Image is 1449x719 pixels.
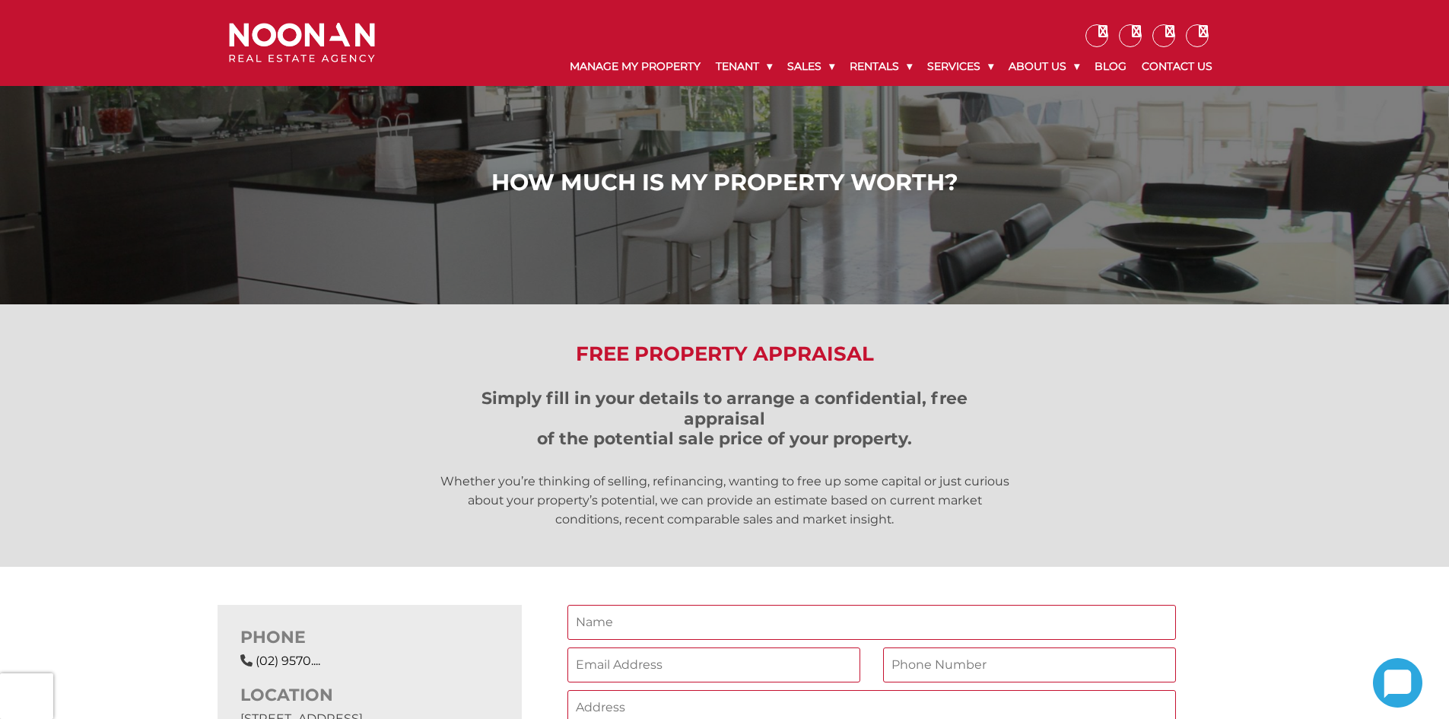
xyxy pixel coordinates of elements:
[233,169,1216,196] h1: How Much is My Property Worth?
[256,654,320,668] a: Click to reveal phone number
[708,47,780,86] a: Tenant
[567,605,1176,640] input: Name
[1134,47,1220,86] a: Contact Us
[780,47,842,86] a: Sales
[240,686,499,705] h3: LOCATION
[1001,47,1087,86] a: About Us
[440,472,1010,529] p: Whether you’re thinking of selling, refinancing, wanting to free up some capital or just curious ...
[920,47,1001,86] a: Services
[218,342,1231,366] h2: Free Property Appraisal
[842,47,920,86] a: Rentals
[1087,47,1134,86] a: Blog
[256,654,320,668] span: (02) 9570....
[229,23,375,63] img: Noonan Real Estate Agency
[240,628,499,647] h3: PHONE
[883,647,1176,682] input: Phone Number
[440,389,1010,449] h3: Simply fill in your details to arrange a confidential, free appraisal of the potential sale price...
[562,47,708,86] a: Manage My Property
[567,647,860,682] input: Email Address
